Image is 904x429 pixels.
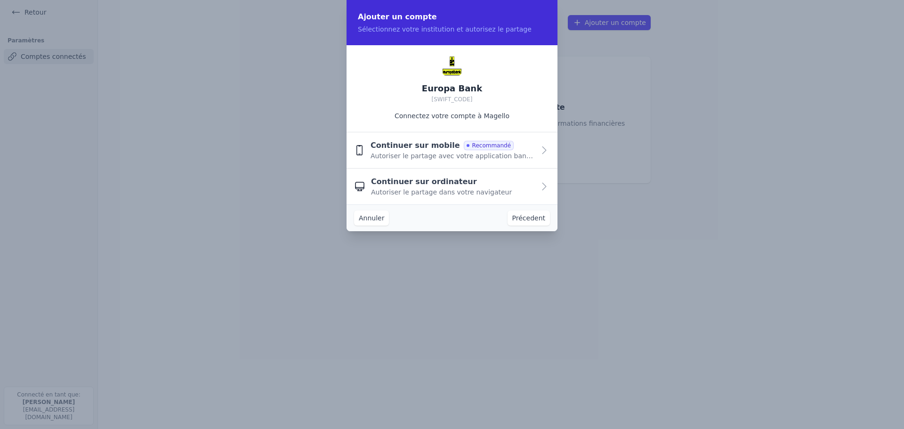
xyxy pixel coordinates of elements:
h2: Europa Bank [422,83,482,94]
button: Continuer sur ordinateur Autoriser le partage dans votre navigateur [347,169,557,204]
span: Continuer sur ordinateur [371,176,477,187]
span: [SWIFT_CODE] [431,96,472,103]
span: Continuer sur mobile [371,140,460,151]
button: Annuler [354,210,389,226]
span: Autoriser le partage avec votre application bancaire [371,151,535,161]
button: Continuer sur mobile Recommandé Autoriser le partage avec votre application bancaire [347,132,557,169]
span: Recommandé [464,141,514,150]
h2: Ajouter un compte [358,11,546,23]
p: Connectez votre compte à Magello [395,111,509,121]
p: Sélectionnez votre institution et autorisez le partage [358,24,546,34]
img: Europa Bank [443,57,461,75]
span: Autoriser le partage dans votre navigateur [371,187,512,197]
button: Précedent [508,210,550,226]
